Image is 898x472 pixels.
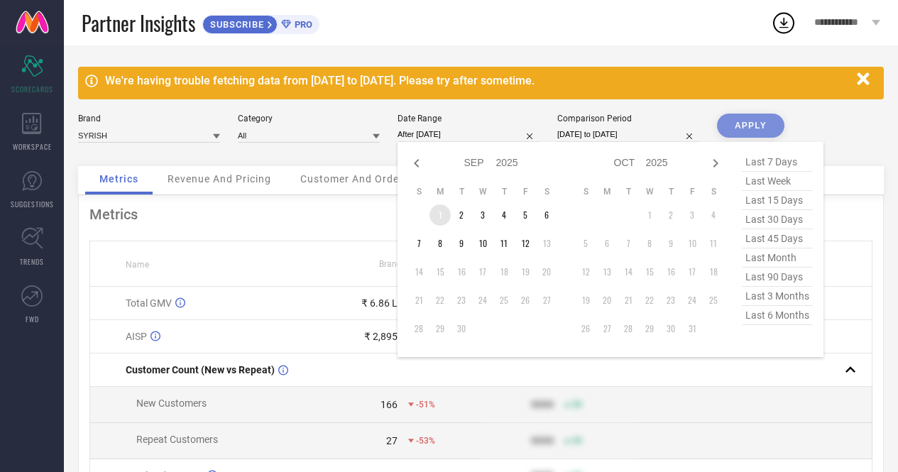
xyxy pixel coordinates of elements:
[408,155,425,172] div: Previous month
[515,204,536,226] td: Fri Sep 05 2025
[575,318,596,339] td: Sun Oct 26 2025
[126,260,149,270] span: Name
[531,435,554,446] div: 9999
[493,290,515,311] td: Thu Sep 25 2025
[596,233,618,254] td: Mon Oct 06 2025
[82,9,195,38] span: Partner Insights
[575,261,596,282] td: Sun Oct 12 2025
[639,318,660,339] td: Wed Oct 29 2025
[493,204,515,226] td: Thu Sep 04 2025
[238,114,380,124] div: Category
[742,153,813,172] span: last 7 days
[11,84,53,94] span: SCORECARDS
[89,206,872,223] div: Metrics
[703,186,724,197] th: Saturday
[742,210,813,229] span: last 30 days
[515,186,536,197] th: Friday
[536,290,557,311] td: Sat Sep 27 2025
[493,186,515,197] th: Thursday
[742,306,813,325] span: last 6 months
[771,10,796,35] div: Open download list
[493,233,515,254] td: Thu Sep 11 2025
[429,186,451,197] th: Monday
[13,141,52,152] span: WORKSPACE
[660,290,681,311] td: Thu Oct 23 2025
[472,233,493,254] td: Wed Sep 10 2025
[429,233,451,254] td: Mon Sep 08 2025
[531,399,554,410] div: 9999
[536,186,557,197] th: Saturday
[202,11,319,34] a: SUBSCRIBEPRO
[398,127,540,142] input: Select date range
[398,114,540,124] div: Date Range
[451,233,472,254] td: Tue Sep 09 2025
[681,290,703,311] td: Fri Oct 24 2025
[536,204,557,226] td: Sat Sep 06 2025
[536,233,557,254] td: Sat Sep 13 2025
[472,290,493,311] td: Wed Sep 24 2025
[660,318,681,339] td: Thu Oct 30 2025
[472,204,493,226] td: Wed Sep 03 2025
[742,191,813,210] span: last 15 days
[596,290,618,311] td: Mon Oct 20 2025
[703,261,724,282] td: Sat Oct 18 2025
[126,331,147,342] span: AISP
[429,261,451,282] td: Mon Sep 15 2025
[386,435,398,446] div: 27
[451,186,472,197] th: Tuesday
[11,199,54,209] span: SUGGESTIONS
[379,259,426,269] span: Brand Value
[99,173,138,185] span: Metrics
[408,186,429,197] th: Sunday
[20,256,44,267] span: TRENDS
[681,318,703,339] td: Fri Oct 31 2025
[618,233,639,254] td: Tue Oct 07 2025
[639,290,660,311] td: Wed Oct 22 2025
[451,318,472,339] td: Tue Sep 30 2025
[618,290,639,311] td: Tue Oct 21 2025
[742,172,813,191] span: last week
[575,233,596,254] td: Sun Oct 05 2025
[660,204,681,226] td: Thu Oct 02 2025
[618,318,639,339] td: Tue Oct 28 2025
[703,290,724,311] td: Sat Oct 25 2025
[451,261,472,282] td: Tue Sep 16 2025
[429,204,451,226] td: Mon Sep 01 2025
[742,229,813,248] span: last 45 days
[742,287,813,306] span: last 3 months
[557,114,699,124] div: Comparison Period
[707,155,724,172] div: Next month
[472,186,493,197] th: Wednesday
[515,290,536,311] td: Fri Sep 26 2025
[203,19,268,30] span: SUBSCRIBE
[572,400,582,410] span: 50
[493,261,515,282] td: Thu Sep 18 2025
[416,400,435,410] span: -51%
[451,290,472,311] td: Tue Sep 23 2025
[429,318,451,339] td: Mon Sep 29 2025
[639,204,660,226] td: Wed Oct 01 2025
[451,204,472,226] td: Tue Sep 02 2025
[380,399,398,410] div: 166
[168,173,271,185] span: Revenue And Pricing
[429,290,451,311] td: Mon Sep 22 2025
[536,261,557,282] td: Sat Sep 20 2025
[596,186,618,197] th: Monday
[364,331,398,342] div: ₹ 2,895
[639,261,660,282] td: Wed Oct 15 2025
[618,261,639,282] td: Tue Oct 14 2025
[572,436,582,446] span: 50
[136,397,207,409] span: New Customers
[26,314,39,324] span: FWD
[126,297,172,309] span: Total GMV
[557,127,699,142] input: Select comparison period
[408,261,429,282] td: Sun Sep 14 2025
[660,233,681,254] td: Thu Oct 09 2025
[515,261,536,282] td: Fri Sep 19 2025
[681,233,703,254] td: Fri Oct 10 2025
[136,434,218,445] span: Repeat Customers
[596,318,618,339] td: Mon Oct 27 2025
[596,261,618,282] td: Mon Oct 13 2025
[472,261,493,282] td: Wed Sep 17 2025
[742,268,813,287] span: last 90 days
